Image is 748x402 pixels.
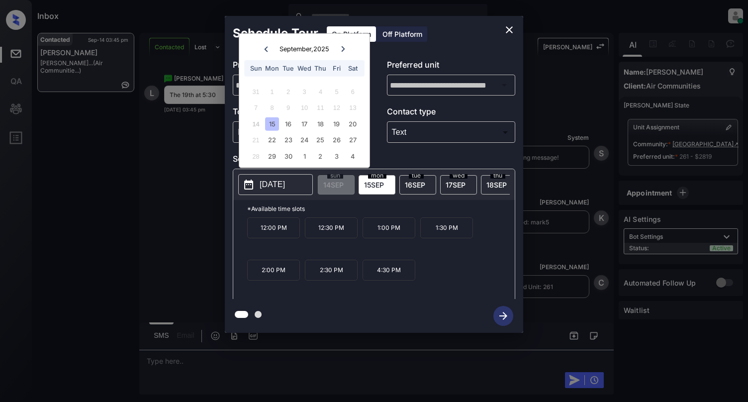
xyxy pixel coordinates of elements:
div: Choose Monday, September 15th, 2025 [265,117,279,130]
div: Choose Thursday, September 18th, 2025 [314,117,327,130]
div: Not available Friday, September 5th, 2025 [330,85,343,98]
p: 12:00 PM [247,217,300,238]
div: Choose Friday, September 19th, 2025 [330,117,343,130]
div: Choose Tuesday, September 16th, 2025 [281,117,295,130]
div: Not available Sunday, September 14th, 2025 [249,117,263,130]
div: Choose Wednesday, October 1st, 2025 [297,149,311,163]
div: Not available Friday, September 12th, 2025 [330,101,343,114]
div: Not available Tuesday, September 9th, 2025 [281,101,295,114]
div: date-select [399,175,436,195]
span: thu [490,173,505,179]
div: Not available Saturday, September 13th, 2025 [346,101,360,114]
p: Preferred community [233,59,362,75]
div: Not available Tuesday, September 2nd, 2025 [281,85,295,98]
div: Not available Saturday, September 6th, 2025 [346,85,360,98]
p: 1:00 PM [363,217,415,238]
div: Sat [346,62,360,75]
div: Choose Thursday, September 25th, 2025 [314,133,327,147]
div: Fri [330,62,343,75]
div: Not available Monday, September 8th, 2025 [265,101,279,114]
p: Contact type [387,105,516,121]
div: Choose Saturday, October 4th, 2025 [346,149,360,163]
div: Choose Thursday, October 2nd, 2025 [314,149,327,163]
div: On Platform [327,26,376,42]
div: Sun [249,62,263,75]
div: Choose Friday, October 3rd, 2025 [330,149,343,163]
span: 16 SEP [405,181,425,189]
div: Choose Tuesday, September 23rd, 2025 [281,133,295,147]
div: Not available Thursday, September 4th, 2025 [314,85,327,98]
div: Not available Sunday, September 28th, 2025 [249,149,263,163]
span: mon [368,173,386,179]
p: Preferred unit [387,59,516,75]
div: Not available Sunday, September 7th, 2025 [249,101,263,114]
div: Choose Saturday, September 20th, 2025 [346,117,360,130]
div: Choose Monday, September 22nd, 2025 [265,133,279,147]
div: Choose Monday, September 29th, 2025 [265,149,279,163]
span: wed [450,173,467,179]
p: 1:30 PM [420,217,473,238]
p: *Available time slots [247,200,515,217]
p: [DATE] [260,179,285,191]
div: September , 2025 [280,45,329,53]
button: close [499,20,519,40]
span: tue [409,173,424,179]
div: Not available Sunday, September 21st, 2025 [249,133,263,147]
div: Off Platform [377,26,427,42]
div: Mon [265,62,279,75]
p: 2:30 PM [305,260,358,281]
span: 18 SEP [486,181,507,189]
p: 12:30 PM [305,217,358,238]
p: Select slot [233,153,515,169]
div: date-select [359,175,395,195]
div: Text [389,124,513,140]
div: Choose Tuesday, September 30th, 2025 [281,149,295,163]
p: Tour type [233,105,362,121]
div: Wed [297,62,311,75]
div: In Person [235,124,359,140]
div: Not available Wednesday, September 10th, 2025 [297,101,311,114]
div: Choose Saturday, September 27th, 2025 [346,133,360,147]
p: 2:00 PM [247,260,300,281]
span: 17 SEP [446,181,466,189]
div: Not available Wednesday, September 3rd, 2025 [297,85,311,98]
h2: Schedule Tour [225,16,326,51]
button: [DATE] [238,174,313,195]
div: date-select [481,175,518,195]
div: Not available Thursday, September 11th, 2025 [314,101,327,114]
div: month 2025-09 [242,84,366,164]
div: date-select [440,175,477,195]
div: Choose Wednesday, September 24th, 2025 [297,133,311,147]
button: btn-next [487,303,519,329]
div: Not available Monday, September 1st, 2025 [265,85,279,98]
div: Choose Friday, September 26th, 2025 [330,133,343,147]
p: 4:30 PM [363,260,415,281]
div: Not available Sunday, August 31st, 2025 [249,85,263,98]
div: Choose Wednesday, September 17th, 2025 [297,117,311,130]
span: 15 SEP [364,181,384,189]
div: Thu [314,62,327,75]
div: Tue [281,62,295,75]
